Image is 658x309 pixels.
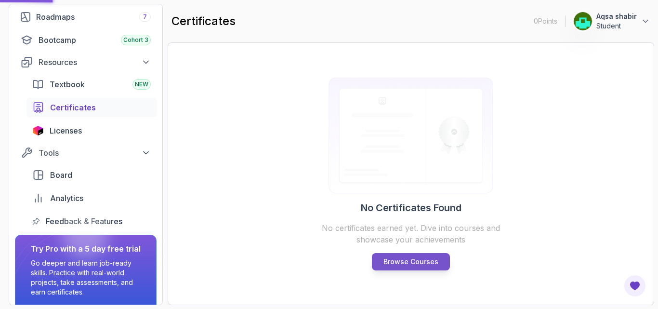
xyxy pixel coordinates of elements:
[143,13,147,21] span: 7
[623,274,646,297] button: Open Feedback Button
[26,188,157,208] a: analytics
[596,12,637,21] p: Aqsa shabir
[596,21,637,31] p: Student
[26,165,157,185] a: board
[50,79,85,90] span: Textbook
[46,215,122,227] span: Feedback & Features
[26,212,157,231] a: feedback
[573,12,650,31] button: user profile imageAqsa shabirStudent
[26,75,157,94] a: textbook
[15,7,157,27] a: roadmaps
[39,34,151,46] div: Bootcamp
[171,13,236,29] h2: certificates
[31,258,141,297] p: Go deeper and learn job-ready skills. Practice with real-world projects, take assessments, and ea...
[123,36,148,44] span: Cohort 3
[534,16,557,26] p: 0 Points
[39,56,151,68] div: Resources
[39,147,151,159] div: Tools
[26,98,157,117] a: certificates
[383,257,438,267] p: Browse Courses
[50,192,83,204] span: Analytics
[50,102,96,113] span: Certificates
[36,11,151,23] div: Roadmaps
[372,253,450,270] a: Browse Courses
[15,54,157,71] button: Resources
[574,12,592,30] img: user profile image
[26,121,157,140] a: licenses
[361,201,461,215] h2: No Certificates Found
[50,169,72,181] span: Board
[32,126,44,135] img: jetbrains icon
[318,78,503,193] img: Certificates empty-state
[318,222,503,245] p: No certificates earned yet. Dive into courses and showcase your achievements
[50,125,82,136] span: Licenses
[15,144,157,161] button: Tools
[15,30,157,50] a: bootcamp
[135,81,148,88] span: NEW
